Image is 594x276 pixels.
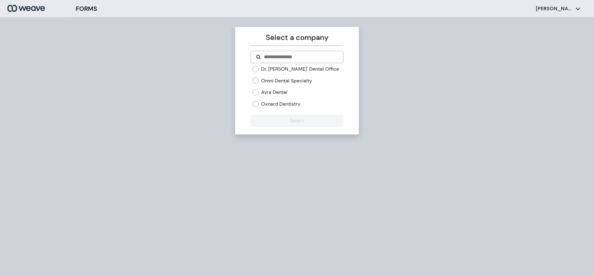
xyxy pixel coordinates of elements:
[261,89,287,96] label: Avra Dental
[261,66,339,72] label: Dr. [PERSON_NAME]' Dental Office
[261,101,300,107] label: Oxnard Dentistry
[76,4,97,13] h3: FORMS
[263,53,338,61] input: Search
[261,77,312,84] label: Omni Dental Specialty
[251,32,343,43] p: Select a company
[251,115,343,127] button: Select
[536,5,573,12] p: [PERSON_NAME]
